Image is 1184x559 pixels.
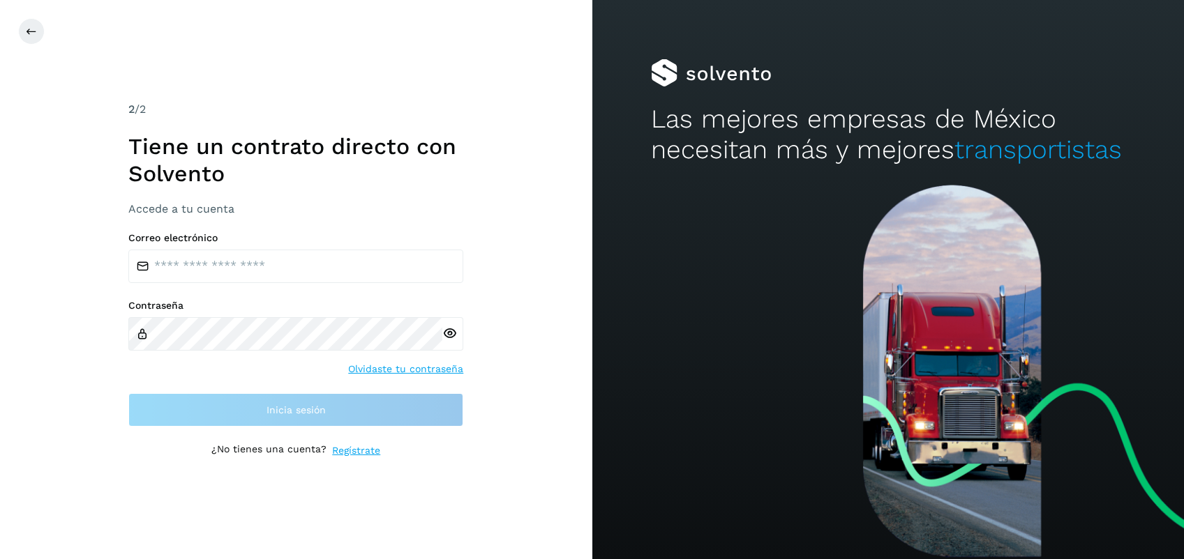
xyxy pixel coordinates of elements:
label: Correo electrónico [128,232,463,244]
label: Contraseña [128,300,463,312]
p: ¿No tienes una cuenta? [211,443,327,458]
a: Regístrate [332,443,380,458]
span: Inicia sesión [267,405,326,415]
div: /2 [128,101,463,118]
a: Olvidaste tu contraseña [348,362,463,376]
button: Inicia sesión [128,393,463,427]
h1: Tiene un contrato directo con Solvento [128,133,463,187]
span: 2 [128,102,135,116]
h3: Accede a tu cuenta [128,202,463,215]
h2: Las mejores empresas de México necesitan más y mejores [651,104,1125,166]
span: transportistas [954,135,1122,164]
